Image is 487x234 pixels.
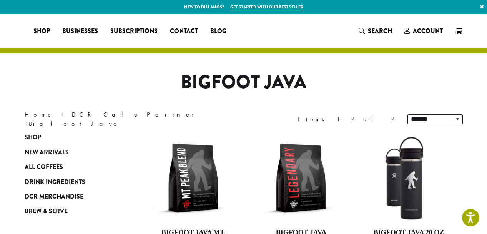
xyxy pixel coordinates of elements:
[27,25,56,37] a: Shop
[61,107,64,119] span: ›
[170,27,198,36] span: Contact
[413,27,443,35] span: Account
[352,25,398,37] a: Search
[298,115,396,124] div: Items 1-4 of 4
[25,177,85,187] span: Drink Ingredients
[19,71,469,94] h1: Bigfoot Java
[25,192,83,202] span: DCR Merchandise
[25,110,232,129] nav: Breadcrumb
[25,204,117,219] a: Brew & Serve
[25,133,41,142] span: Shop
[33,27,50,36] span: Shop
[110,27,158,36] span: Subscriptions
[25,174,117,189] a: Drink Ingredients
[25,117,28,129] span: ›
[25,162,63,172] span: All Coffees
[25,189,117,204] a: DCR Merchandise
[25,148,69,157] span: New Arrivals
[368,27,392,35] span: Search
[25,130,117,145] a: Shop
[210,27,226,36] span: Blog
[25,160,117,174] a: All Coffees
[149,134,238,222] img: BFJ_MtPeak_12oz-300x300.png
[62,27,98,36] span: Businesses
[72,110,199,119] a: DCR Cafe Partner
[25,110,53,119] a: Home
[230,4,303,10] a: Get started with our best seller
[25,207,68,216] span: Brew & Serve
[364,134,453,222] img: LO2867-BFJ-Hydro-Flask-20oz-WM-wFlex-Sip-Lid-Black-300x300.jpg
[25,145,117,160] a: New Arrivals
[257,134,345,222] img: BFJ_Legendary_12oz-300x300.png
